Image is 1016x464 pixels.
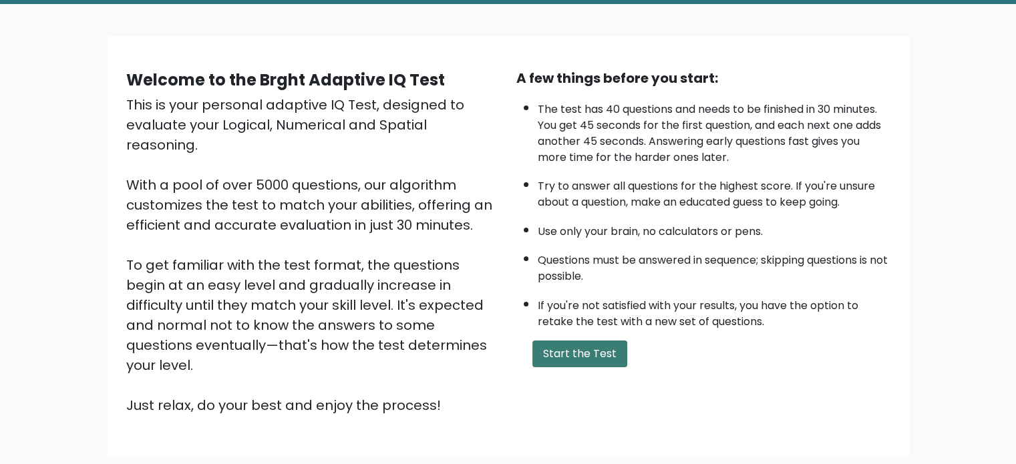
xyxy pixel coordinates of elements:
[532,340,627,367] button: Start the Test
[538,217,890,240] li: Use only your brain, no calculators or pens.
[538,172,890,210] li: Try to answer all questions for the highest score. If you're unsure about a question, make an edu...
[516,68,890,88] div: A few things before you start:
[538,291,890,330] li: If you're not satisfied with your results, you have the option to retake the test with a new set ...
[538,95,890,166] li: The test has 40 questions and needs to be finished in 30 minutes. You get 45 seconds for the firs...
[126,95,500,415] div: This is your personal adaptive IQ Test, designed to evaluate your Logical, Numerical and Spatial ...
[538,246,890,284] li: Questions must be answered in sequence; skipping questions is not possible.
[126,69,445,91] b: Welcome to the Brght Adaptive IQ Test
